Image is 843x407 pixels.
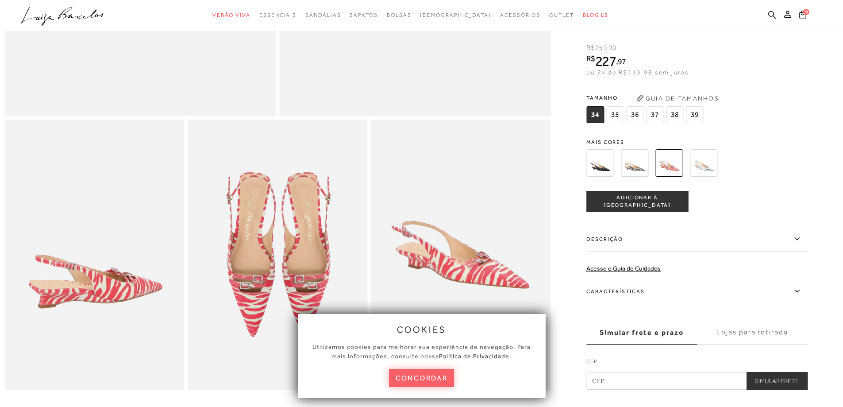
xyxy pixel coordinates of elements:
a: noSubCategoriesText [549,7,574,23]
span: 0 [803,9,809,15]
span: Bolsas [387,12,412,18]
a: noSubCategoriesText [305,7,341,23]
a: noSubCategoriesText [212,7,250,23]
span: ADICIONAR À [GEOGRAPHIC_DATA] [587,194,688,209]
img: SCARPIN SLINGBACK ANABELA EM COURO PRETO COM FIVELAS [586,149,614,177]
span: Utilizamos cookies para melhorar sua experiência de navegação. Para mais informações, consulte nossa [312,343,531,360]
a: noSubCategoriesText [387,7,412,23]
span: Acessórios [500,12,540,18]
a: noSubCategoriesText [350,7,377,23]
a: noSubCategoriesText [500,7,540,23]
span: Outlet [549,12,574,18]
span: Mais cores [586,140,808,145]
button: concordar [389,369,454,387]
a: BLOG LB [583,7,608,23]
label: CEP [586,357,808,370]
label: Simular frete e prazo [586,321,697,345]
input: CEP [586,372,808,390]
button: Guia de Tamanhos [633,91,722,105]
span: 759 [595,44,607,52]
img: image [188,120,367,389]
span: Sandálias [305,12,341,18]
label: Lojas para retirada [697,321,808,345]
span: Verão Viva [212,12,250,18]
span: Essenciais [259,12,296,18]
a: Acesse o Guia de Cuidados [586,265,661,272]
span: [DEMOGRAPHIC_DATA] [420,12,491,18]
img: SCARPIN SLINGBACK ANABELA EM COURO ZEBRA PRETO COM FIVELAS [621,149,648,177]
img: image [371,120,551,389]
span: 38 [666,106,684,123]
i: R$ [586,44,595,52]
button: ADICIONAR À [GEOGRAPHIC_DATA] [586,191,688,212]
span: 39 [686,106,704,123]
label: Características [586,279,808,304]
i: R$ [586,54,595,62]
img: SCARPIN SLINGBACK ANABELA EM COURO ZEBRA VERMELHA COM FIVELAS [655,149,683,177]
span: 227 [595,53,616,69]
span: 34 [586,106,604,123]
span: Sapatos [350,12,377,18]
span: 37 [646,106,664,123]
span: 97 [618,57,626,66]
span: cookies [397,325,447,334]
img: image [4,120,184,389]
img: SCARPIN SLINGBACK ANABELA EM METALIZADO PRATA COM FIVELAS [690,149,717,177]
span: 36 [626,106,644,123]
span: 90 [608,44,616,52]
button: Simular Frete [746,372,808,390]
span: Tamanho [586,91,706,105]
a: Política de Privacidade. [439,353,512,360]
i: , [607,44,617,52]
span: 35 [606,106,624,123]
a: noSubCategoriesText [259,7,296,23]
i: , [616,58,626,66]
span: ou 2x de R$113,98 sem juros [586,69,689,76]
button: 0 [797,10,809,22]
label: Descrição [586,226,808,252]
a: noSubCategoriesText [420,7,491,23]
span: BLOG LB [583,12,608,18]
